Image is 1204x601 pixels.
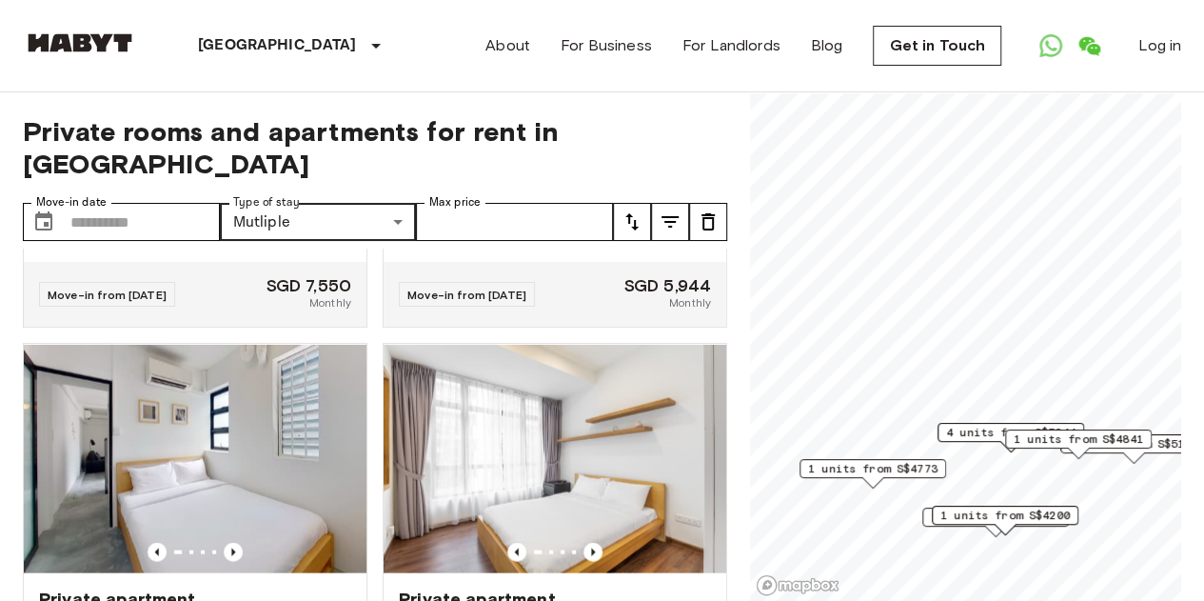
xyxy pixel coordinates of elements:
span: Monthly [669,294,711,311]
button: Previous image [224,542,243,561]
label: Type of stay [233,194,300,210]
a: Open WhatsApp [1032,27,1070,65]
span: Private rooms and apartments for rent in [GEOGRAPHIC_DATA] [23,115,727,180]
span: 1 units from S$4200 [940,507,1070,524]
span: 1 units from S$4773 [808,460,938,477]
span: 1 units from S$4841 [1014,431,1143,448]
button: tune [651,203,689,241]
a: About [485,34,530,57]
button: Choose date [25,203,63,241]
div: Mutliple [220,203,417,241]
span: Move-in from [DATE] [48,288,167,302]
button: tune [613,203,651,241]
div: Map marker [932,506,1078,535]
a: For Business [561,34,652,57]
label: Move-in date [36,194,107,210]
div: Map marker [938,423,1084,452]
div: Map marker [922,508,1069,537]
img: Marketing picture of unit SG-01-003-016-01 [384,344,726,572]
button: tune [689,203,727,241]
button: Previous image [583,542,602,561]
span: Move-in from [DATE] [407,288,526,302]
div: Map marker [1005,430,1152,459]
span: SGD 7,550 [266,277,351,294]
a: Log in [1138,34,1181,57]
button: Previous image [507,542,526,561]
span: 4 units from S$5944 [946,424,1076,441]
label: Max price [429,194,481,210]
a: For Landlords [682,34,780,57]
img: Habyt [23,33,137,52]
button: Previous image [148,542,167,561]
span: Monthly [309,294,351,311]
a: Blog [811,34,843,57]
span: SGD 5,944 [624,277,711,294]
div: Map marker [799,459,946,489]
a: Mapbox logo [756,574,839,596]
span: 1 units from S$4410 [931,509,1060,526]
img: Marketing picture of unit SG-01-054-007-01 [24,344,366,572]
a: Get in Touch [873,26,1001,66]
p: [GEOGRAPHIC_DATA] [198,34,357,57]
a: Open WeChat [1070,27,1108,65]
